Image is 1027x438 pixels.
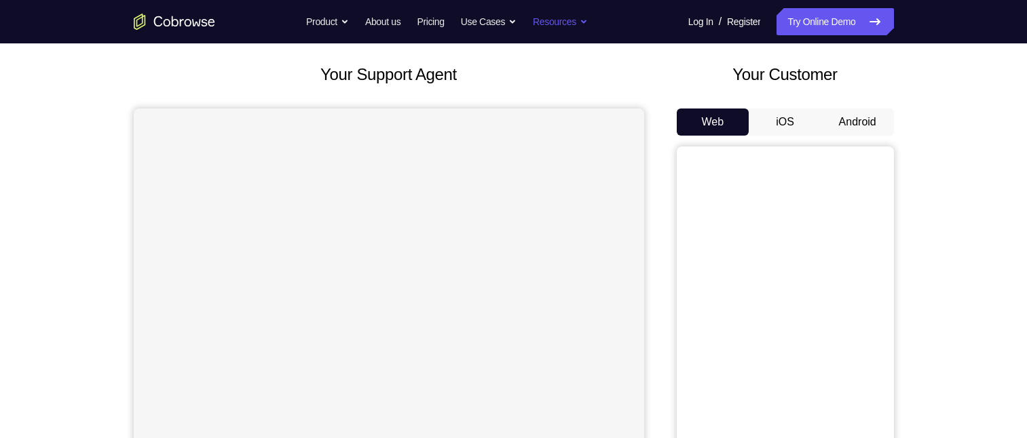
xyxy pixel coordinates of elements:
[134,62,644,87] h2: Your Support Agent
[719,14,722,30] span: /
[777,8,893,35] a: Try Online Demo
[306,8,349,35] button: Product
[677,108,749,136] button: Web
[727,8,760,35] a: Register
[461,8,517,35] button: Use Cases
[533,8,588,35] button: Resources
[677,62,894,87] h2: Your Customer
[417,8,444,35] a: Pricing
[821,108,894,136] button: Android
[749,108,821,136] button: iOS
[134,14,215,30] a: Go to the home page
[365,8,400,35] a: About us
[688,8,713,35] a: Log In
